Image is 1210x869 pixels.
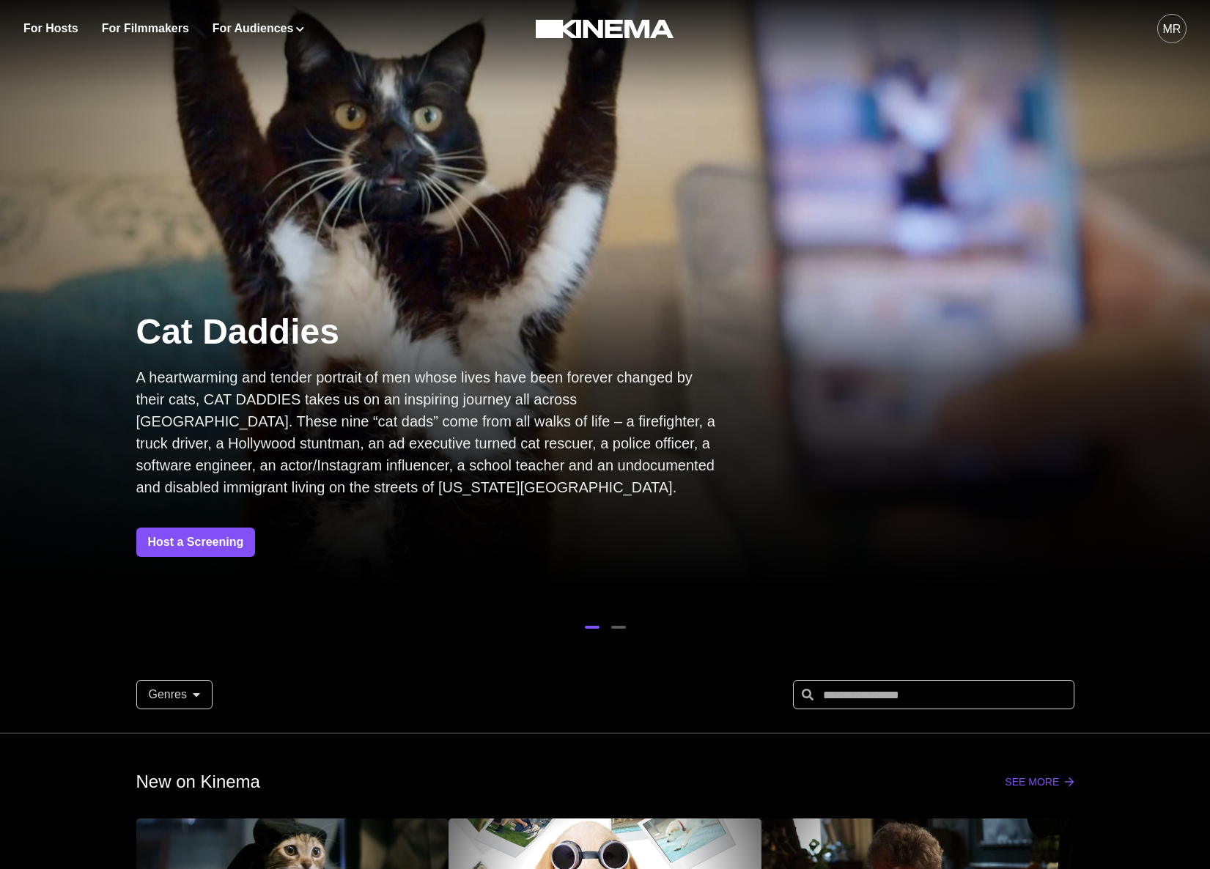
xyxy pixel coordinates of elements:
[213,20,304,37] button: For Audiences
[136,366,723,498] p: A heartwarming and tender portrait of men whose lives have been forever changed by their cats, CA...
[1005,776,1074,788] a: See more
[1163,21,1181,38] div: MR
[136,680,213,709] button: Genres
[136,528,256,557] a: Host a Screening
[136,309,723,355] p: Cat Daddies
[136,769,260,795] p: New on Kinema
[23,20,78,37] a: For Hosts
[102,20,189,37] a: For Filmmakers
